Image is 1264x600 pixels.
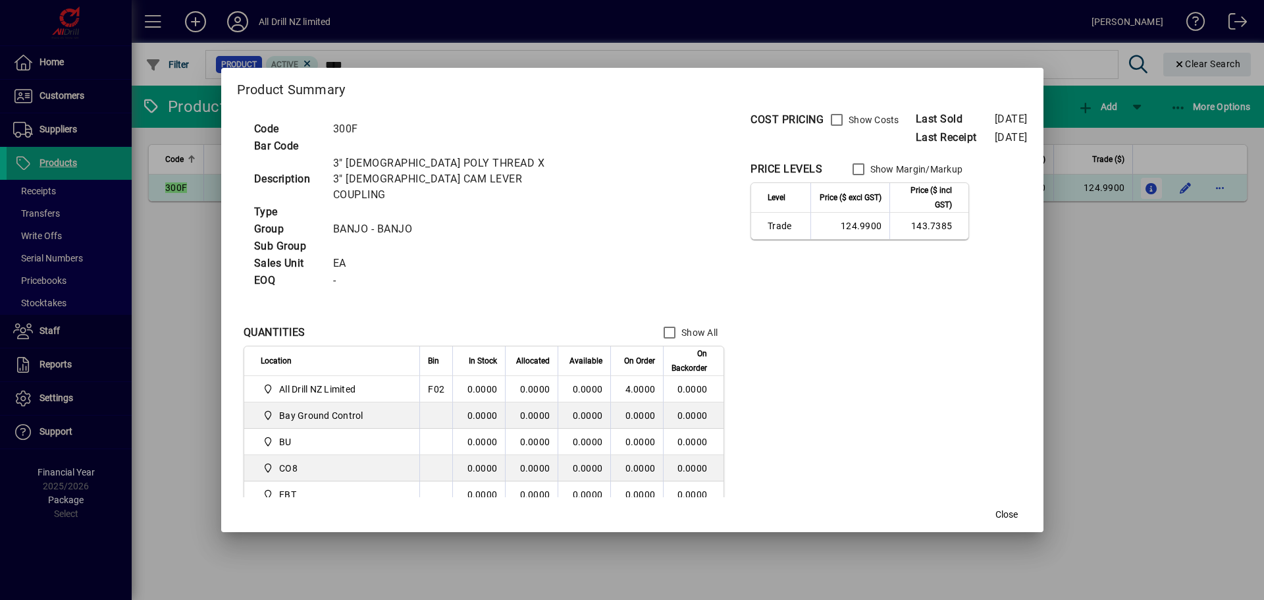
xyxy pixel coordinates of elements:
div: PRICE LEVELS [750,161,822,177]
span: CO8 [261,460,406,476]
span: [DATE] [995,131,1028,144]
h2: Product Summary [221,68,1043,106]
span: Available [569,354,602,368]
span: Bay Ground Control [261,408,406,423]
span: Level [768,190,785,205]
td: 0.0000 [663,402,724,429]
td: Group [248,221,327,238]
span: 0.0000 [625,410,656,421]
span: [DATE] [995,113,1028,125]
td: EA [327,255,566,272]
td: 0.0000 [558,376,610,402]
td: 0.0000 [505,455,558,481]
td: EOQ [248,272,327,289]
td: 0.0000 [505,429,558,455]
td: 0.0000 [558,402,610,429]
td: 0.0000 [558,429,610,455]
span: On Order [624,354,655,368]
td: 300F [327,121,566,138]
span: Trade [768,219,803,232]
span: Last Receipt [916,130,995,146]
span: Price ($ incl GST) [898,183,952,212]
td: Bar Code [248,138,327,155]
td: Code [248,121,327,138]
span: Price ($ excl GST) [820,190,882,205]
td: 0.0000 [505,402,558,429]
span: In Stock [469,354,497,368]
td: 124.9900 [810,213,889,239]
div: COST PRICING [750,112,824,128]
span: Bin [428,354,439,368]
span: All Drill NZ Limited [279,383,355,396]
td: 0.0000 [505,481,558,508]
td: 143.7385 [889,213,968,239]
td: BANJO - BANJO [327,221,566,238]
span: EBT [279,488,296,501]
span: CO8 [279,462,298,475]
label: Show Margin/Markup [868,163,963,176]
td: Sub Group [248,238,327,255]
td: 0.0000 [663,455,724,481]
td: 0.0000 [663,481,724,508]
span: 4.0000 [625,384,656,395]
td: 0.0000 [558,481,610,508]
div: QUANTITIES [244,325,305,341]
td: 0.0000 [452,481,505,508]
span: Location [261,354,292,368]
span: BU [261,434,406,450]
td: 0.0000 [452,376,505,402]
td: 0.0000 [452,429,505,455]
span: Last Sold [916,111,995,127]
td: - [327,272,566,289]
td: F02 [419,376,452,402]
label: Show Costs [846,113,899,126]
span: Bay Ground Control [279,409,363,422]
span: On Backorder [671,346,707,375]
td: 0.0000 [663,376,724,402]
td: 0.0000 [452,402,505,429]
span: Allocated [516,354,550,368]
span: BU [279,435,292,449]
button: Close [986,503,1028,527]
span: Close [995,508,1018,522]
td: Description [248,155,327,204]
label: Show All [679,326,718,339]
td: Sales Unit [248,255,327,272]
span: EBT [261,487,406,503]
td: Type [248,204,327,221]
span: 0.0000 [625,463,656,474]
td: 3" [DEMOGRAPHIC_DATA] POLY THREAD X 3" [DEMOGRAPHIC_DATA] CAM LEVER COUPLING [327,155,566,204]
span: All Drill NZ Limited [261,381,406,397]
span: 0.0000 [625,489,656,500]
td: 0.0000 [452,455,505,481]
td: 0.0000 [505,376,558,402]
td: 0.0000 [663,429,724,455]
span: 0.0000 [625,437,656,447]
td: 0.0000 [558,455,610,481]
